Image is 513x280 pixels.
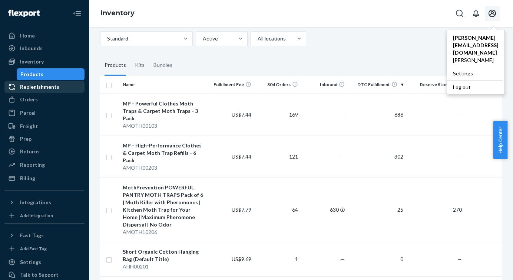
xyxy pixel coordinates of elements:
[20,175,35,182] div: Billing
[406,178,465,242] td: 270
[4,107,85,119] a: Parcel
[20,45,43,52] div: Inbounds
[106,35,107,42] input: Standard
[447,31,504,67] a: [PERSON_NAME][EMAIL_ADDRESS][DOMAIN_NAME][PERSON_NAME]
[4,172,85,184] a: Billing
[348,94,406,136] td: 686
[453,34,499,56] span: [PERSON_NAME][EMAIL_ADDRESS][DOMAIN_NAME]
[4,256,85,268] a: Settings
[485,6,500,21] button: Open account menu
[257,35,258,42] input: All locations
[4,211,85,220] a: Add Integration
[20,71,43,78] div: Products
[348,242,406,276] td: 0
[493,121,507,159] button: Help Center
[348,136,406,178] td: 302
[20,58,44,65] div: Inventory
[20,271,59,279] div: Talk to Support
[447,67,504,80] a: Settings
[254,242,301,276] td: 1
[340,111,345,118] span: —
[202,35,203,42] input: Active
[70,6,85,21] button: Close Navigation
[406,76,465,94] th: Reserve Storage
[20,148,40,155] div: Returns
[4,94,85,105] a: Orders
[254,76,301,94] th: 30d Orders
[20,32,35,39] div: Home
[123,184,205,228] div: MothPrevention POWERFUL PANTRY MOTH TRAPS Pack of 6 | Moth Killer with Pheromones | Kitchen Moth ...
[123,100,205,122] div: MP - Powerful Clothes Moth Traps & Carpet Moth Traps - 3 Pack
[120,76,208,94] th: Name
[4,56,85,68] a: Inventory
[4,244,85,253] a: Add Fast Tag
[123,228,205,236] div: AMOTH10206
[20,123,38,130] div: Freight
[254,94,301,136] td: 169
[4,81,85,93] a: Replenishments
[4,133,85,145] a: Prep
[20,199,51,206] div: Integrations
[469,6,483,21] button: Open notifications
[20,109,36,117] div: Parcel
[232,153,251,160] span: US$7.44
[105,55,126,76] div: Products
[123,142,205,164] div: MP - High-Performance Clothes & Carpet Moth Trap Refills - 6 Pack
[20,96,38,103] div: Orders
[348,178,406,242] td: 25
[4,120,85,132] a: Freight
[301,76,348,94] th: Inbound
[348,76,406,94] th: DTC Fulfillment
[457,256,462,262] span: —
[135,55,145,76] div: Kits
[232,256,251,262] span: US$9.69
[207,76,254,94] th: Fulfillment Fee
[20,83,59,91] div: Replenishments
[123,248,205,263] div: Short Organic Cotton Hanging Bag (Default Title)
[4,229,85,241] button: Fast Tags
[123,122,205,130] div: AMOTH00103
[17,68,85,80] a: Products
[452,6,467,21] button: Open Search Box
[254,136,301,178] td: 121
[232,111,251,118] span: US$7.44
[301,178,348,242] td: 630
[340,153,345,160] span: —
[254,178,301,242] td: 64
[153,55,172,76] div: Bundles
[4,196,85,208] button: Integrations
[4,30,85,42] a: Home
[4,42,85,54] a: Inbounds
[457,111,462,118] span: —
[20,232,44,239] div: Fast Tags
[95,3,140,24] ol: breadcrumbs
[20,258,41,266] div: Settings
[8,10,40,17] img: Flexport logo
[340,256,345,262] span: —
[457,153,462,160] span: —
[20,245,47,252] div: Add Fast Tag
[20,135,32,143] div: Prep
[101,9,135,17] a: Inventory
[20,212,53,219] div: Add Integration
[4,159,85,171] a: Reporting
[4,146,85,157] a: Returns
[453,56,499,64] span: [PERSON_NAME]
[447,80,503,94] button: Log out
[123,164,205,172] div: AMOTH00203
[123,263,205,270] div: AHH00201
[20,161,45,169] div: Reporting
[232,206,251,213] span: US$7.79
